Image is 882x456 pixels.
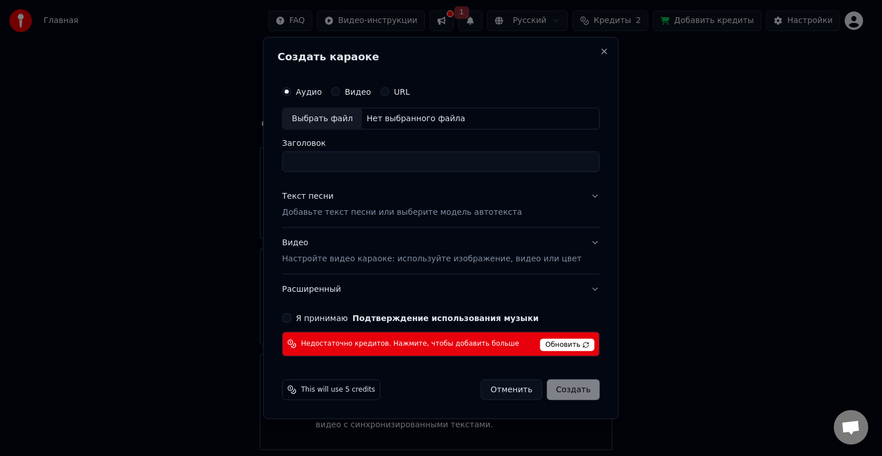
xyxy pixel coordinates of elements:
[283,109,362,129] div: Выбрать файл
[362,113,470,125] div: Нет выбранного файла
[282,181,599,227] button: Текст песниДобавьте текст песни или выберите модель автотекста
[282,207,522,218] p: Добавьте текст песни или выберите модель автотекста
[282,139,599,147] label: Заголовок
[296,314,539,322] label: Я принимаю
[282,253,581,264] p: Настройте видео караоке: используйте изображение, видео или цвет
[481,379,542,400] button: Отменить
[345,88,371,96] label: Видео
[301,385,375,394] span: This will use 5 credits
[282,237,581,265] div: Видео
[282,274,599,304] button: Расширенный
[296,88,322,96] label: Аудио
[277,52,604,62] h2: Создать караоке
[301,339,519,349] span: Недостаточно кредитов. Нажмите, чтобы добавить больше
[540,338,595,351] span: Обновить
[353,314,539,322] button: Я принимаю
[282,191,334,202] div: Текст песни
[282,228,599,274] button: ВидеоНастройте видео караоке: используйте изображение, видео или цвет
[394,88,410,96] label: URL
